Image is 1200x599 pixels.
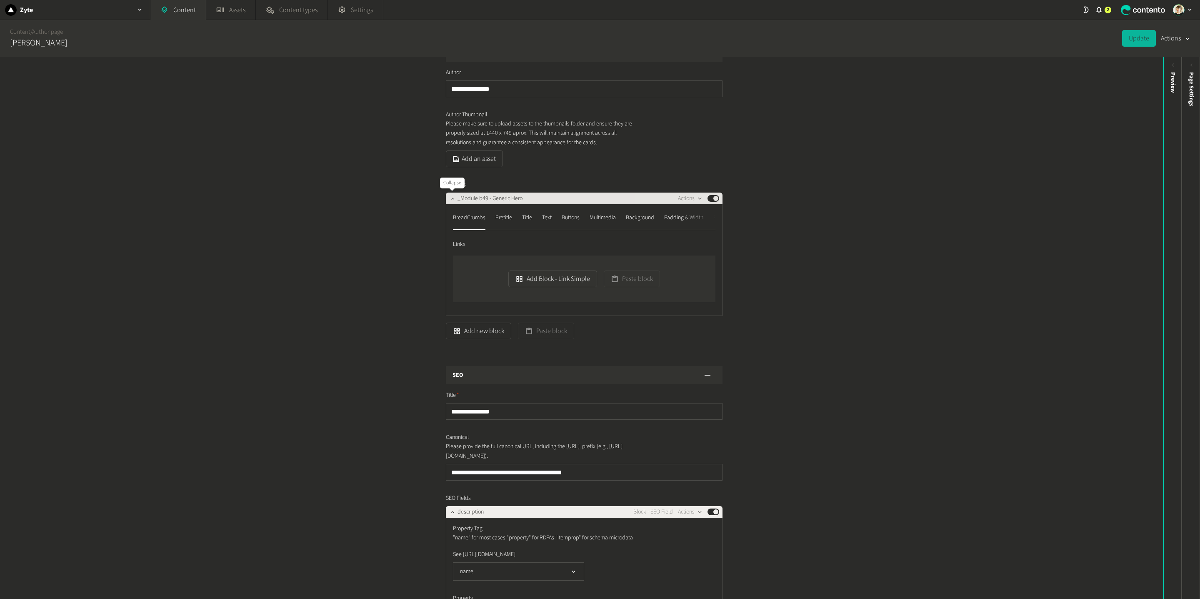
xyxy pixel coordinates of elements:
[522,211,532,224] div: Title
[10,37,67,49] h2: [PERSON_NAME]
[20,5,33,15] h2: Zyte
[633,508,673,516] span: Block - SEO Field
[453,524,482,533] span: Property Tag
[351,5,373,15] span: Settings
[518,323,574,339] button: Paste block
[446,110,487,119] span: Author Thumbnail
[440,178,465,188] div: Collapse
[30,28,32,36] span: /
[453,240,465,249] span: Links
[457,194,522,203] span: _Module b49 - Generic Hero
[495,211,512,224] div: Pretitle
[446,150,503,167] button: Add an asset
[626,211,654,224] div: Background
[508,271,597,287] button: Add Block - Link Simple
[446,323,511,339] button: Add new block
[1161,30,1190,47] button: Actions
[453,550,642,559] p: See [URL][DOMAIN_NAME]
[10,28,30,36] a: Content
[446,433,469,442] span: Canonical
[678,507,702,517] button: Actions
[32,28,63,36] a: Author page
[446,119,635,147] p: Please make sure to upload assets to the thumbnails folder and ensure they are properly sized at ...
[542,211,552,224] div: Text
[678,193,702,203] button: Actions
[590,211,616,224] div: Multimedia
[1107,6,1109,14] span: 2
[452,371,463,380] h3: SEO
[5,4,17,16] img: Zyte
[664,211,703,224] div: Padding & Width
[1173,4,1185,16] img: Linda Giuliano
[1187,72,1196,106] span: Page Settings
[453,533,642,542] p: "name" for most cases "property" for RDFAs "itemprop" for schema microdata
[457,508,484,516] span: description
[1169,72,1177,93] div: Preview
[279,5,317,15] span: Content types
[446,68,461,77] span: Author
[1122,30,1156,47] button: Update
[453,562,584,581] button: name
[446,494,471,503] span: SEO Fields
[453,211,485,224] div: BreadCrumbs
[446,442,635,461] p: Please provide the full canonical URL, including the [URL]. prefix (e.g., [URL][DOMAIN_NAME]).
[604,271,660,287] button: Paste block
[562,211,580,224] div: Buttons
[446,391,459,400] span: Title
